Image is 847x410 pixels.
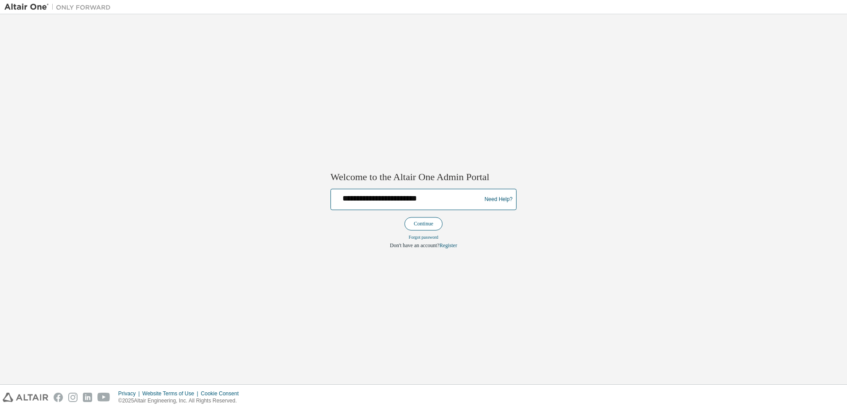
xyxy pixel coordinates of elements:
[83,393,92,402] img: linkedin.svg
[97,393,110,402] img: youtube.svg
[409,235,439,240] a: Forgot password
[118,390,142,397] div: Privacy
[54,393,63,402] img: facebook.svg
[404,217,443,231] button: Continue
[142,390,201,397] div: Website Terms of Use
[390,243,439,249] span: Don't have an account?
[118,397,244,405] p: © 2025 Altair Engineering, Inc. All Rights Reserved.
[330,171,517,183] h2: Welcome to the Altair One Admin Portal
[439,243,457,249] a: Register
[201,390,244,397] div: Cookie Consent
[4,3,115,12] img: Altair One
[68,393,78,402] img: instagram.svg
[3,393,48,402] img: altair_logo.svg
